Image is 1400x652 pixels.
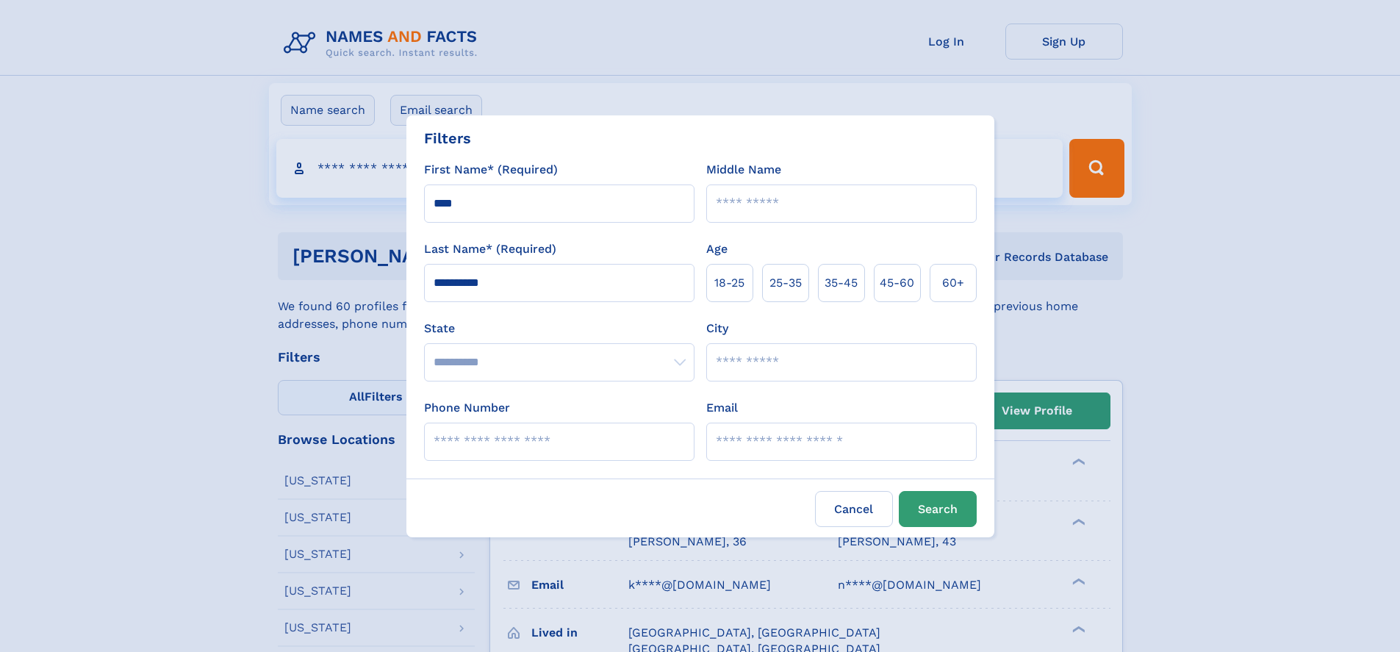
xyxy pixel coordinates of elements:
[899,491,977,527] button: Search
[424,127,471,149] div: Filters
[825,274,858,292] span: 35‑45
[424,161,558,179] label: First Name* (Required)
[706,240,728,258] label: Age
[815,491,893,527] label: Cancel
[880,274,914,292] span: 45‑60
[706,399,738,417] label: Email
[706,161,781,179] label: Middle Name
[706,320,728,337] label: City
[714,274,744,292] span: 18‑25
[769,274,802,292] span: 25‑35
[424,320,694,337] label: State
[424,240,556,258] label: Last Name* (Required)
[942,274,964,292] span: 60+
[424,399,510,417] label: Phone Number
